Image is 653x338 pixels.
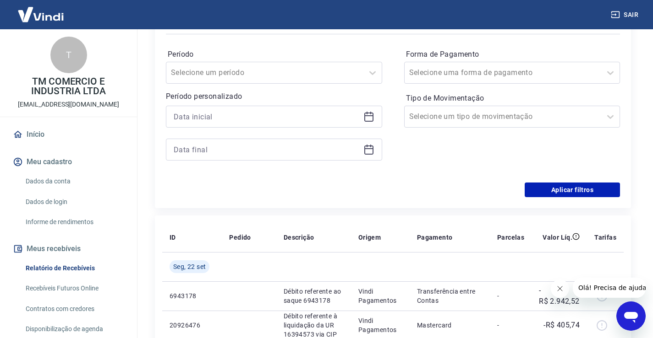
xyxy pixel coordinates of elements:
p: ID [170,233,176,242]
input: Data final [174,143,360,156]
label: Tipo de Movimentação [406,93,619,104]
img: Vindi [11,0,71,28]
span: Olá! Precisa de ajuda? [5,6,77,14]
p: [EMAIL_ADDRESS][DOMAIN_NAME] [18,100,119,109]
p: Transferência entre Contas [417,287,483,305]
p: - [497,321,524,330]
p: Descrição [284,233,314,242]
button: Meu cadastro [11,152,126,172]
p: Pagamento [417,233,453,242]
a: Dados de login [22,193,126,211]
p: -R$ 2.942,52 [539,285,580,307]
p: Tarifas [594,233,616,242]
button: Sair [609,6,642,23]
input: Data inicial [174,110,360,123]
button: Meus recebíveis [11,239,126,259]
button: Aplicar filtros [525,182,620,197]
a: Contratos com credores [22,300,126,318]
p: Período personalizado [166,91,382,102]
p: 20926476 [170,321,214,330]
iframe: Fechar mensagem [551,279,569,298]
p: Débito referente ao saque 6943178 [284,287,344,305]
p: Vindi Pagamentos [358,316,402,334]
label: Forma de Pagamento [406,49,619,60]
div: T [50,37,87,73]
p: - [497,291,524,300]
iframe: Mensagem da empresa [573,278,646,298]
p: TM COMERCIO E INDUSTRIA LTDA [7,77,130,96]
p: -R$ 405,74 [543,320,580,331]
a: Dados da conta [22,172,126,191]
iframe: Botão para abrir a janela de mensagens [616,301,646,331]
a: Relatório de Recebíveis [22,259,126,278]
label: Período [168,49,380,60]
p: Valor Líq. [543,233,572,242]
p: Mastercard [417,321,483,330]
a: Início [11,124,126,145]
p: Pedido [229,233,251,242]
p: 6943178 [170,291,214,300]
span: Seg, 22 set [173,262,206,271]
a: Informe de rendimentos [22,213,126,231]
a: Recebíveis Futuros Online [22,279,126,298]
p: Origem [358,233,381,242]
p: Vindi Pagamentos [358,287,402,305]
p: Parcelas [497,233,524,242]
